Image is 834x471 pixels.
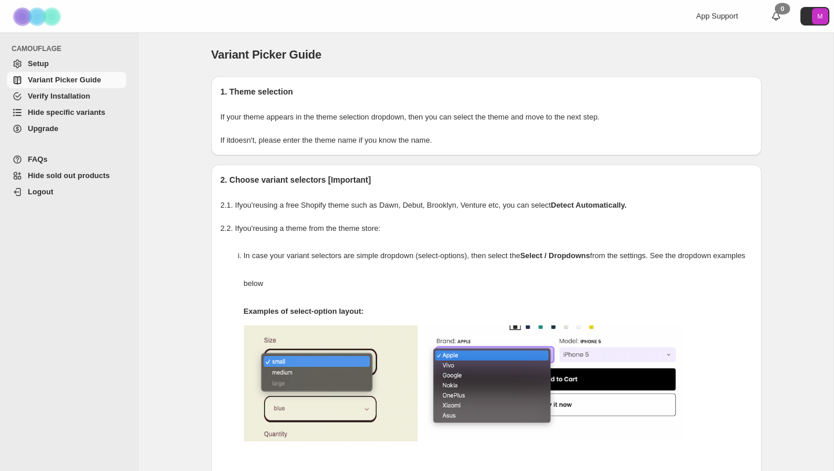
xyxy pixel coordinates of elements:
[28,124,58,133] span: Upgrade
[28,75,101,84] span: Variant Picker Guide
[7,72,126,88] a: Variant Picker Guide
[28,108,105,117] span: Hide specific variants
[28,92,90,100] span: Verify Installation
[221,174,752,186] h2: 2. Choose variant selectors [Important]
[221,86,752,97] h2: 1. Theme selection
[221,223,752,234] p: 2.2. If you're using a theme from the theme store:
[7,88,126,104] a: Verify Installation
[7,151,126,168] a: FAQs
[221,111,752,123] p: If your theme appears in the theme selection dropdown, then you can select the theme and move to ...
[775,3,790,15] div: 0
[221,135,752,146] p: If it doesn't , please enter the theme name if you know the name.
[9,1,67,32] img: Camouflage
[7,121,126,137] a: Upgrade
[7,184,126,200] a: Logout
[812,8,828,24] span: Avatar with initials M
[28,59,49,68] span: Setup
[244,325,418,441] img: camouflage-select-options
[7,104,126,121] a: Hide specific variants
[7,168,126,184] a: Hide sold out products
[244,307,364,316] strong: Examples of select-option layout:
[221,200,752,211] p: 2.1. If you're using a free Shopify theme such as Dawn, Debut, Brooklyn, Venture etc, you can select
[817,13,822,20] text: M
[28,171,110,180] span: Hide sold out products
[423,325,684,441] img: camouflage-select-options-2
[28,155,47,164] span: FAQs
[7,56,126,72] a: Setup
[696,12,738,20] span: App Support
[28,187,53,196] span: Logout
[520,251,590,260] strong: Select / Dropdowns
[211,48,322,61] span: Variant Picker Guide
[770,10,782,22] a: 0
[551,201,627,209] strong: Detect Automatically.
[244,242,752,298] p: In case your variant selectors are simple dropdown (select-options), then select the from the set...
[800,7,829,26] button: Avatar with initials M
[12,44,131,53] span: CAMOUFLAGE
